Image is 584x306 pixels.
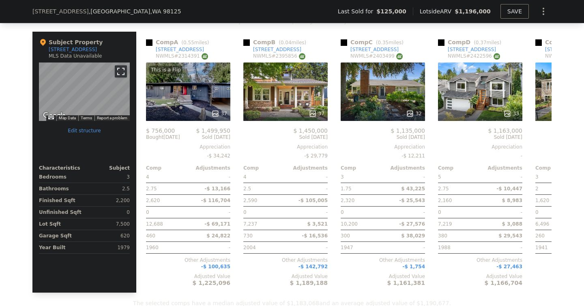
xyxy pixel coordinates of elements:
[535,242,576,253] div: 1941
[401,153,425,159] span: -$ 12,211
[438,150,522,162] div: -
[341,183,381,194] div: 1.75
[341,198,354,203] span: 2,320
[281,40,292,45] span: 0.04
[202,53,208,60] img: NWMLS Logo
[207,153,230,159] span: -$ 34,242
[201,264,230,269] span: -$ 100,635
[253,46,301,53] div: [STREET_ADDRESS]
[156,46,204,53] div: [STREET_ADDRESS]
[293,127,328,134] span: $ 1,450,000
[146,257,230,263] div: Other Adjustments
[49,53,102,59] div: MLS Data Unavailable
[243,174,247,180] span: 4
[438,209,441,215] span: 0
[438,165,480,171] div: Comp
[146,233,155,239] span: 460
[243,38,309,46] div: Comp B
[290,280,328,286] span: $ 1,189,188
[39,183,83,194] div: Bathrooms
[535,3,552,19] button: Show Options
[190,207,230,218] div: -
[39,38,103,46] div: Subject Property
[86,195,130,206] div: 2,200
[438,183,479,194] div: 2.75
[448,46,496,53] div: [STREET_ADDRESS]
[299,53,305,60] img: NWMLS Logo
[243,273,328,280] div: Adjusted Value
[188,165,230,171] div: Adjustments
[211,110,227,118] div: 37
[32,7,89,15] span: [STREET_ADDRESS]
[39,242,83,253] div: Year Built
[243,144,328,150] div: Appreciation
[438,242,479,253] div: 1988
[287,207,328,218] div: -
[39,218,83,230] div: Lot Sqft
[350,53,403,60] div: NWMLS # 2403499
[86,207,130,218] div: 0
[196,127,230,134] span: $ 1,499,950
[391,127,425,134] span: $ 1,135,000
[146,183,187,194] div: 2.75
[384,171,425,183] div: -
[275,40,309,45] span: ( miles)
[496,186,522,192] span: -$ 10,447
[341,233,350,239] span: 300
[438,134,522,140] span: Sold [DATE]
[287,171,328,183] div: -
[243,257,328,263] div: Other Adjustments
[243,198,257,203] span: 2,590
[535,165,578,171] div: Comp
[298,264,328,269] span: -$ 142,792
[243,165,286,171] div: Comp
[535,183,576,194] div: 2
[243,242,284,253] div: 2004
[341,174,344,180] span: 3
[156,53,208,60] div: NWMLS # 2314391
[146,134,180,140] div: [DATE]
[384,207,425,218] div: -
[438,46,496,53] a: [STREET_ADDRESS]
[146,209,149,215] span: 0
[482,207,522,218] div: -
[384,242,425,253] div: -
[204,221,230,227] span: -$ 69,171
[438,38,505,46] div: Comp D
[287,242,328,253] div: -
[341,38,407,46] div: Comp C
[243,183,284,194] div: 2.5
[183,40,194,45] span: 0.55
[146,38,212,46] div: Comp A
[86,218,130,230] div: 7,500
[243,134,328,140] span: Sold [DATE]
[81,116,92,120] a: Terms (opens in new tab)
[341,221,358,227] span: 10,200
[399,221,425,227] span: -$ 27,576
[304,153,328,159] span: -$ 29,779
[535,198,549,203] span: 1,620
[378,40,389,45] span: 0.35
[338,7,377,15] span: Last Sold for
[86,230,130,241] div: 620
[146,198,160,203] span: 2,620
[399,198,425,203] span: -$ 25,543
[146,273,230,280] div: Adjusted Value
[302,233,328,239] span: -$ 16,536
[455,8,491,15] span: $1,196,000
[482,242,522,253] div: -
[396,53,403,60] img: NWMLS Logo
[206,233,230,239] span: $ 24,822
[97,116,127,120] a: Report a problem
[149,66,182,74] div: This is a Flip
[307,221,328,227] span: $ 3,521
[146,46,204,53] a: [STREET_ADDRESS]
[401,186,425,192] span: $ 43,225
[243,209,247,215] span: 0
[298,198,328,203] span: -$ 105,005
[146,144,230,150] div: Appreciation
[146,242,187,253] div: 1960
[502,221,522,227] span: $ 3,088
[500,4,529,19] button: SAVE
[403,264,425,269] span: -$ 1,754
